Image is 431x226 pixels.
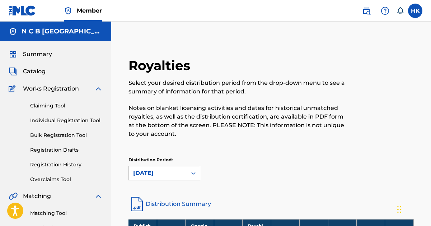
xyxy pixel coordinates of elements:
img: expand [94,84,103,93]
img: distribution-summary-pdf [128,195,146,213]
a: Distribution Summary [128,195,414,213]
div: Træk [397,199,402,220]
span: Member [77,6,102,15]
a: Registration History [30,161,103,169]
img: Accounts [9,27,17,36]
span: Summary [23,50,52,59]
a: Individual Registration Tool [30,117,103,124]
img: Catalog [9,67,17,76]
div: Help [378,4,392,18]
span: Matching [23,192,51,200]
a: Registration Drafts [30,146,103,154]
p: Notes on blanket licensing activities and dates for historical unmatched royalties, as well as th... [128,104,348,138]
img: Summary [9,50,17,59]
img: expand [94,192,103,200]
div: [DATE] [133,169,183,177]
a: Public Search [359,4,374,18]
img: Works Registration [9,84,18,93]
h2: Royalties [128,57,194,74]
a: CatalogCatalog [9,67,46,76]
a: Claiming Tool [30,102,103,110]
p: Distribution Period: [128,157,200,163]
a: Matching Tool [30,209,103,217]
img: Top Rightsholder [64,6,72,15]
span: Works Registration [23,84,79,93]
div: Chat-widget [395,192,431,226]
h5: N C B SCANDINAVIA [22,27,103,36]
span: Catalog [23,67,46,76]
iframe: Resource Center [411,134,431,192]
img: help [381,6,389,15]
a: Overclaims Tool [30,176,103,183]
iframe: Chat Widget [395,192,431,226]
p: Select your desired distribution period from the drop-down menu to see a summary of information f... [128,79,348,96]
div: Notifications [397,7,404,14]
div: User Menu [408,4,422,18]
img: Matching [9,192,18,200]
a: SummarySummary [9,50,52,59]
img: search [362,6,371,15]
img: MLC Logo [9,5,36,16]
a: Bulk Registration Tool [30,132,103,139]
